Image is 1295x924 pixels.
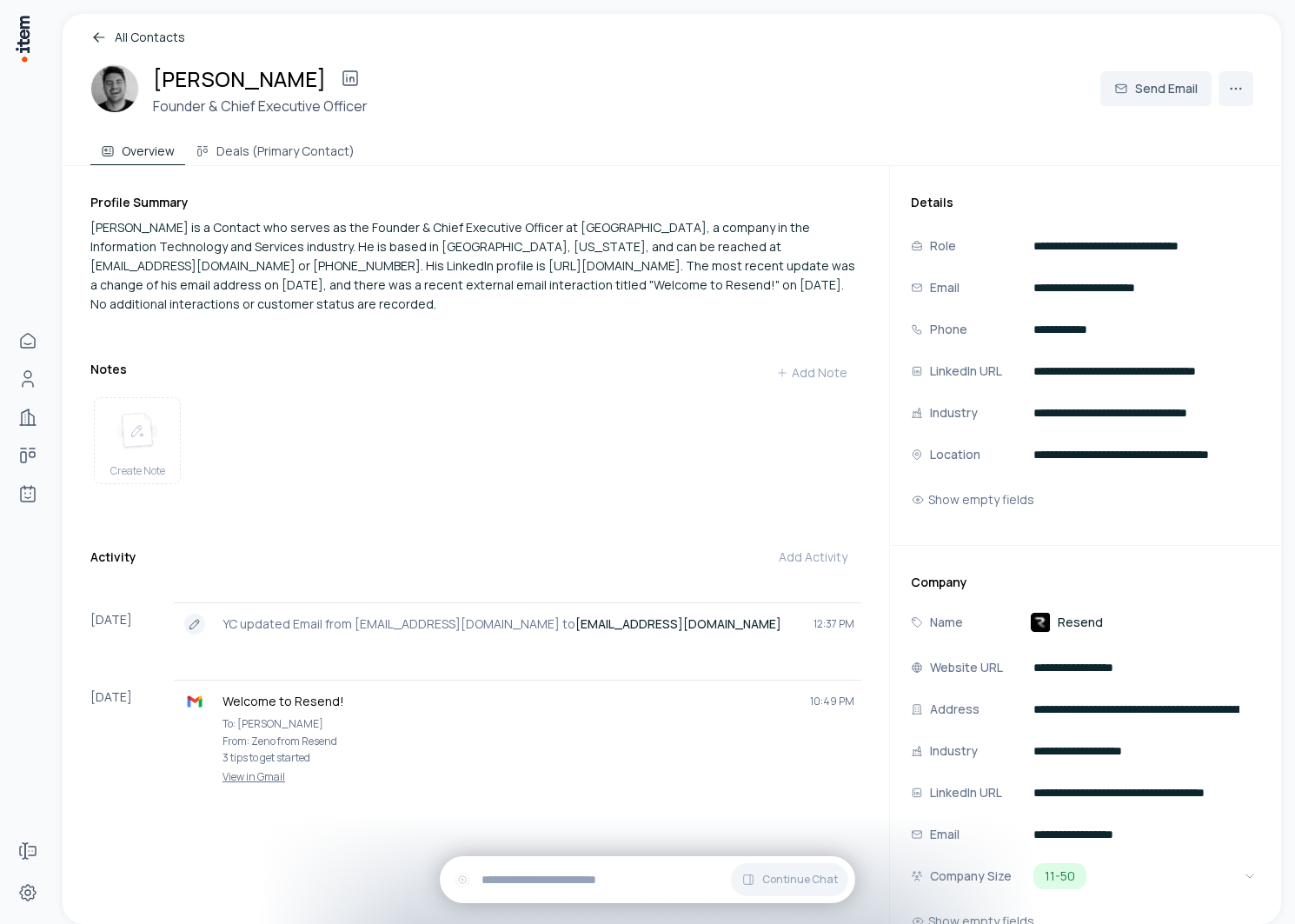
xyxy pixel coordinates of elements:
[222,615,800,633] p: YC updated Email from [EMAIL_ADDRESS][DOMAIN_NAME] to
[10,438,45,473] a: deals
[110,464,165,478] span: Create Note
[10,323,45,358] a: Home
[90,218,861,314] div: [PERSON_NAME] is a Contact who serves as the Founder & Chief Executive Officer at [GEOGRAPHIC_DAT...
[440,856,855,903] div: Continue Chat
[810,695,854,708] span: 10:49 PM
[153,96,368,116] h3: Founder & Chief Executive Officer
[10,834,45,868] a: Forms
[930,658,1003,677] p: Website URL
[181,770,854,784] a: View in Gmail
[153,64,326,93] h2: [PERSON_NAME]
[90,64,139,113] img: Zeno Rocha
[911,574,1260,591] h3: Company
[185,130,365,165] button: Deals (Primary Contact)
[762,356,861,390] button: Add Note
[930,613,963,632] p: Name
[814,617,854,631] span: 12:37 PM
[930,700,980,719] p: Address
[94,397,181,484] button: create noteCreate Note
[930,320,967,339] p: Phone
[930,825,960,844] p: Email
[1219,71,1253,106] button: More actions
[1030,612,1051,633] img: Resend
[90,194,861,211] h3: Profile Summary
[90,361,127,378] h3: Notes
[911,194,1260,211] h3: Details
[1030,612,1103,633] a: Resend
[776,364,847,382] div: Add Note
[731,863,848,896] button: Continue Chat
[765,540,861,575] button: Add Activity
[10,400,45,435] a: Companies
[762,873,838,887] span: Continue Chat
[911,482,1034,517] button: Show empty fields
[90,602,174,645] div: [DATE]
[10,875,45,910] a: Settings
[90,130,185,165] button: Overview
[930,278,960,297] p: Email
[930,403,978,422] p: Industry
[930,362,1002,381] p: LinkedIn URL
[10,362,45,396] a: Contacts
[1100,71,1212,106] button: Send Email
[222,715,854,767] p: To: [PERSON_NAME] From: Zeno from Resend 3 tips to get started ‌​‍‎‏﻿ ‌​‍‎‏﻿ ‌​‍‎‏﻿ ‌​‍‎‏﻿ ‌​‍‎‏﻿...
[930,445,980,464] p: Location
[90,680,174,791] div: [DATE]
[1058,614,1103,631] span: Resend
[930,783,1002,802] p: LinkedIn URL
[116,412,158,450] img: create note
[186,693,203,710] img: gmail logo
[90,548,136,566] h3: Activity
[930,236,956,256] p: Role
[575,615,781,632] strong: [EMAIL_ADDRESS][DOMAIN_NAME]
[10,476,45,511] a: Agents
[90,28,1253,47] a: All Contacts
[222,693,796,710] p: Welcome to Resend!
[1135,80,1198,97] span: Send Email
[930,867,1012,886] p: Company Size
[14,14,31,63] img: Item Brain Logo
[930,741,978,761] p: Industry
